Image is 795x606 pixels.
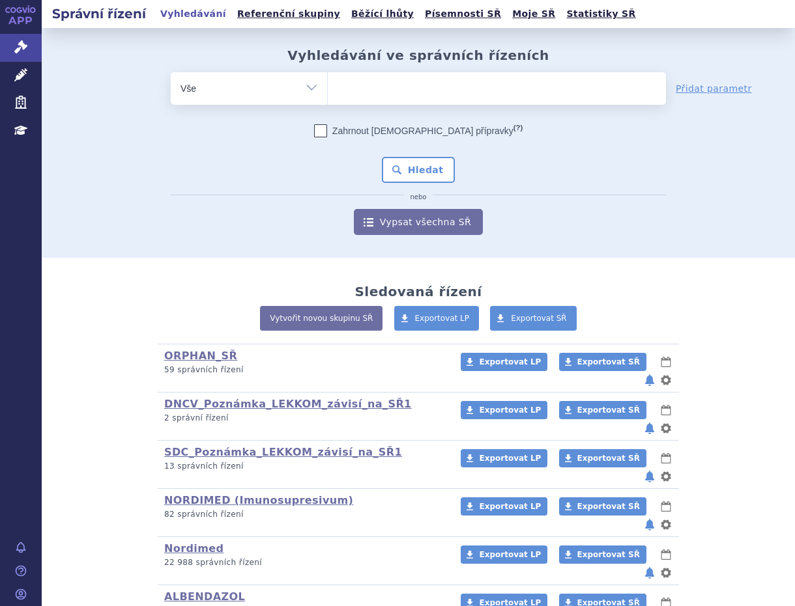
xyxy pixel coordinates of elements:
button: nastavení [659,372,672,388]
p: 59 správních řízení [164,365,444,376]
button: nastavení [659,517,672,532]
a: ORPHAN_SŘ [164,350,237,362]
p: 13 správních řízení [164,461,444,472]
button: nastavení [659,565,672,581]
button: notifikace [643,565,656,581]
a: Exportovat SŘ [559,353,646,371]
a: Statistiky SŘ [562,5,639,23]
button: lhůty [659,499,672,514]
a: Běžící lhůty [347,5,418,23]
button: notifikace [643,517,656,532]
a: Exportovat LP [461,353,547,371]
a: Exportovat LP [461,497,547,516]
h2: Vyhledávání ve správních řízeních [287,48,549,63]
button: notifikace [643,420,656,436]
a: SDC_Poznámka_LEKKOM_závisí_na_SŘ1 [164,446,402,458]
a: Vytvořit novou skupinu SŘ [260,306,383,331]
a: Exportovat SŘ [559,449,646,467]
button: Hledat [382,157,455,183]
abbr: (?) [513,124,523,132]
a: Písemnosti SŘ [421,5,505,23]
a: Vypsat všechna SŘ [354,209,483,235]
span: Exportovat SŘ [577,502,640,511]
button: nastavení [659,420,672,436]
a: Exportovat SŘ [559,545,646,564]
span: Exportovat SŘ [577,406,640,415]
a: Referenční skupiny [233,5,344,23]
h2: Sledovaná řízení [354,284,482,299]
a: NORDIMED (Imunosupresivum) [164,494,353,506]
span: Exportovat SŘ [577,550,640,559]
h2: Správní řízení [42,5,156,23]
span: Exportovat LP [479,502,541,511]
p: 82 správních řízení [164,509,444,520]
a: Exportovat SŘ [490,306,577,331]
a: Vyhledávání [156,5,230,23]
button: lhůty [659,402,672,418]
button: notifikace [643,469,656,484]
a: Exportovat LP [461,545,547,564]
a: Exportovat LP [461,449,547,467]
a: Exportovat LP [394,306,480,331]
a: Exportovat LP [461,401,547,419]
button: lhůty [659,547,672,562]
button: notifikace [643,372,656,388]
span: Exportovat LP [479,357,541,366]
span: Exportovat LP [479,550,541,559]
label: Zahrnout [DEMOGRAPHIC_DATA] přípravky [314,124,523,137]
a: Přidat parametr [676,82,752,95]
span: Exportovat LP [479,406,541,415]
a: Moje SŘ [508,5,559,23]
span: Exportovat SŘ [577,454,640,463]
span: Exportovat LP [415,314,470,323]
span: Exportovat SŘ [577,357,640,366]
span: Exportovat SŘ [511,314,567,323]
a: Exportovat SŘ [559,401,646,419]
p: 2 správní řízení [164,413,444,424]
i: nebo [404,193,433,201]
a: DNCV_Poznámka_LEKKOM_závisí_na_SŘ1 [164,398,412,410]
a: ALBENDAZOL [164,590,245,603]
a: Exportovat SŘ [559,497,646,516]
button: lhůty [659,450,672,466]
a: Nordimed [164,542,224,555]
span: Exportovat LP [479,454,541,463]
button: nastavení [659,469,672,484]
button: lhůty [659,354,672,370]
p: 22 988 správních řízení [164,557,444,568]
